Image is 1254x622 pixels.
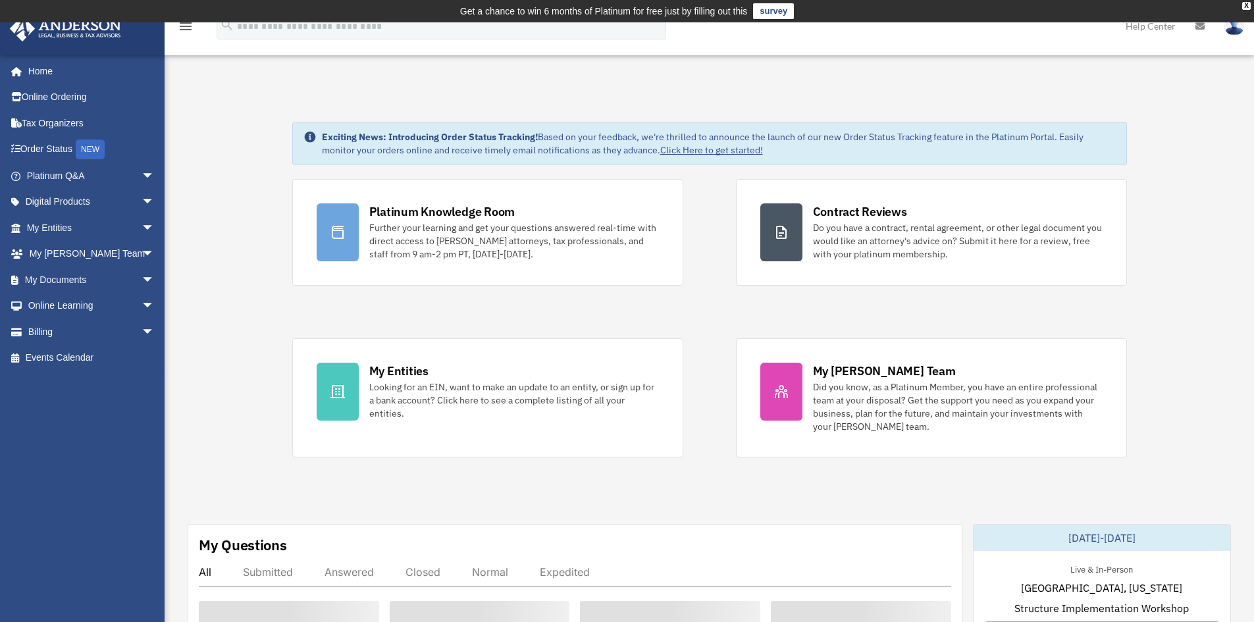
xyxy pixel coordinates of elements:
a: Events Calendar [9,345,174,371]
span: arrow_drop_down [142,215,168,242]
a: My Entities Looking for an EIN, want to make an update to an entity, or sign up for a bank accoun... [292,338,683,457]
img: User Pic [1224,16,1244,36]
div: Normal [472,565,508,579]
div: Platinum Knowledge Room [369,203,515,220]
img: Anderson Advisors Platinum Portal [6,16,125,41]
div: Answered [325,565,374,579]
span: arrow_drop_down [142,189,168,216]
span: arrow_drop_down [142,267,168,294]
div: Contract Reviews [813,203,907,220]
span: [GEOGRAPHIC_DATA], [US_STATE] [1021,580,1182,596]
div: close [1242,2,1251,10]
div: My [PERSON_NAME] Team [813,363,956,379]
div: All [199,565,211,579]
div: My Entities [369,363,429,379]
div: Based on your feedback, we're thrilled to announce the launch of our new Order Status Tracking fe... [322,130,1116,157]
div: Further your learning and get your questions answered real-time with direct access to [PERSON_NAM... [369,221,659,261]
a: Click Here to get started! [660,144,763,156]
div: Live & In-Person [1060,561,1143,575]
i: search [220,18,234,32]
a: My Entitiesarrow_drop_down [9,215,174,241]
a: Billingarrow_drop_down [9,319,174,345]
a: Home [9,58,168,84]
a: menu [178,23,194,34]
div: My Questions [199,535,287,555]
span: arrow_drop_down [142,241,168,268]
span: arrow_drop_down [142,293,168,320]
div: Did you know, as a Platinum Member, you have an entire professional team at your disposal? Get th... [813,380,1103,433]
a: Order StatusNEW [9,136,174,163]
a: Platinum Q&Aarrow_drop_down [9,163,174,189]
div: Looking for an EIN, want to make an update to an entity, or sign up for a bank account? Click her... [369,380,659,420]
a: Online Ordering [9,84,174,111]
a: My [PERSON_NAME] Teamarrow_drop_down [9,241,174,267]
div: Expedited [540,565,590,579]
a: Online Learningarrow_drop_down [9,293,174,319]
div: Get a chance to win 6 months of Platinum for free just by filling out this [460,3,748,19]
a: Tax Organizers [9,110,174,136]
i: menu [178,18,194,34]
div: NEW [76,140,105,159]
a: Contract Reviews Do you have a contract, rental agreement, or other legal document you would like... [736,179,1127,286]
div: [DATE]-[DATE] [974,525,1230,551]
a: Digital Productsarrow_drop_down [9,189,174,215]
a: survey [753,3,794,19]
strong: Exciting News: Introducing Order Status Tracking! [322,131,538,143]
div: Closed [405,565,440,579]
a: Platinum Knowledge Room Further your learning and get your questions answered real-time with dire... [292,179,683,286]
div: Submitted [243,565,293,579]
span: Structure Implementation Workshop [1014,600,1189,616]
a: My [PERSON_NAME] Team Did you know, as a Platinum Member, you have an entire professional team at... [736,338,1127,457]
span: arrow_drop_down [142,163,168,190]
span: arrow_drop_down [142,319,168,346]
div: Do you have a contract, rental agreement, or other legal document you would like an attorney's ad... [813,221,1103,261]
a: My Documentsarrow_drop_down [9,267,174,293]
